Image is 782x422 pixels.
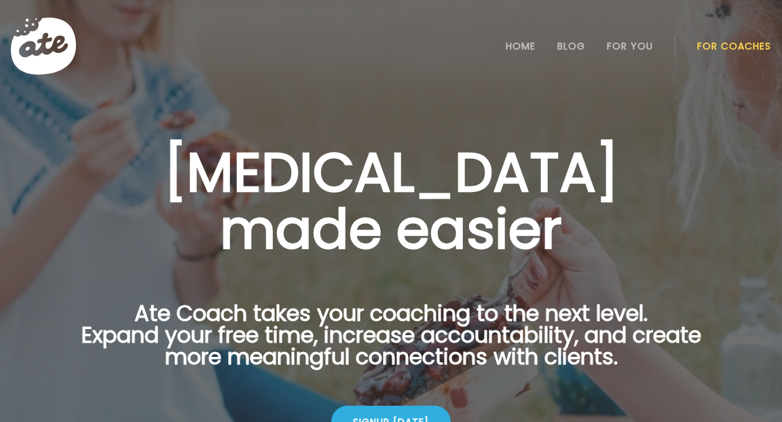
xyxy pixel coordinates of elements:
[506,41,536,52] a: Home
[607,41,653,52] a: For You
[60,144,722,258] h1: [MEDICAL_DATA] made easier
[697,41,771,52] a: For Coaches
[60,303,722,384] p: Ate Coach takes your coaching to the next level. Expand your free time, increase accountability, ...
[557,41,585,52] a: Blog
